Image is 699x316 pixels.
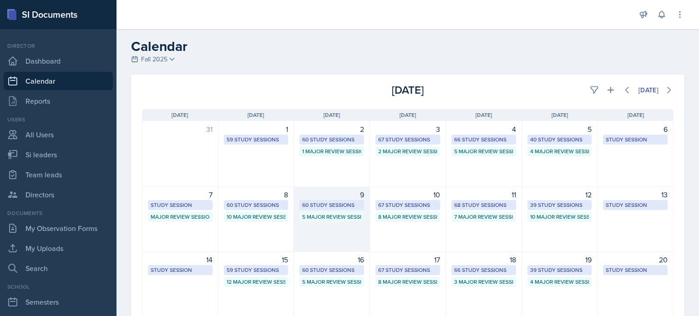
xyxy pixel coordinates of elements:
span: [DATE] [172,111,188,119]
div: 1 Major Review Session [302,147,361,155]
div: 2 Major Review Sessions [378,147,437,155]
div: [DATE] [638,86,658,94]
div: 8 [224,189,289,200]
span: [DATE] [324,111,340,119]
a: Dashboard [4,52,113,70]
div: 3 [375,124,440,135]
div: 4 [451,124,516,135]
a: Semesters [4,293,113,311]
div: 2 [299,124,364,135]
h2: Calendar [131,38,684,55]
div: Study Session [151,266,210,274]
div: 5 Major Review Sessions [302,278,361,286]
div: 67 Study Sessions [378,266,437,274]
div: 40 Study Sessions [530,135,589,144]
div: 16 [299,254,364,265]
div: 59 Study Sessions [227,135,286,144]
div: 5 Major Review Sessions [454,147,513,155]
div: 8 Major Review Sessions [378,278,437,286]
div: 31 [148,124,213,135]
div: 67 Study Sessions [378,135,437,144]
span: [DATE] [552,111,568,119]
a: Calendar [4,72,113,90]
div: 7 Major Review Sessions [454,213,513,221]
div: 12 Major Review Sessions [227,278,286,286]
div: Documents [4,209,113,217]
div: Director [4,42,113,50]
div: 4 Major Review Sessions [530,147,589,155]
div: 17 [375,254,440,265]
div: [DATE] [319,82,496,98]
div: 13 [603,189,668,200]
div: 39 Study Sessions [530,201,589,209]
a: Directors [4,186,113,204]
a: All Users [4,125,113,144]
div: Users [4,115,113,124]
button: [DATE] [633,82,664,98]
div: 15 [224,254,289,265]
div: 6 [603,124,668,135]
a: Si leaders [4,145,113,164]
div: Study Session [606,135,665,144]
div: 60 Study Sessions [302,266,361,274]
div: 18 [451,254,516,265]
div: 5 [527,124,592,135]
a: Reports [4,92,113,110]
div: 8 Major Review Sessions [378,213,437,221]
div: 1 [224,124,289,135]
a: Team leads [4,166,113,184]
div: 3 Major Review Sessions [454,278,513,286]
span: [DATE] [400,111,416,119]
div: 11 [451,189,516,200]
div: 7 [148,189,213,200]
div: Study Session [606,266,665,274]
div: 60 Study Sessions [302,201,361,209]
div: 59 Study Sessions [227,266,286,274]
div: 20 [603,254,668,265]
div: 19 [527,254,592,265]
div: School [4,283,113,291]
div: Study Session [151,201,210,209]
div: 10 Major Review Sessions [227,213,286,221]
div: 10 Major Review Sessions [530,213,589,221]
div: 60 Study Sessions [302,135,361,144]
div: 4 Major Review Sessions [530,278,589,286]
div: 68 Study Sessions [454,201,513,209]
span: Fall 2025 [141,55,167,64]
div: 60 Study Sessions [227,201,286,209]
div: 9 [299,189,364,200]
div: 66 Study Sessions [454,266,513,274]
div: 14 [148,254,213,265]
a: My Observation Forms [4,219,113,237]
a: Search [4,259,113,277]
div: 66 Study Sessions [454,135,513,144]
a: My Uploads [4,239,113,257]
div: 12 [527,189,592,200]
span: [DATE] [628,111,644,119]
div: Major Review Session [151,213,210,221]
span: [DATE] [476,111,492,119]
span: [DATE] [248,111,264,119]
div: 67 Study Sessions [378,201,437,209]
div: 10 [375,189,440,200]
div: Study Session [606,201,665,209]
div: 5 Major Review Sessions [302,213,361,221]
div: 39 Study Sessions [530,266,589,274]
